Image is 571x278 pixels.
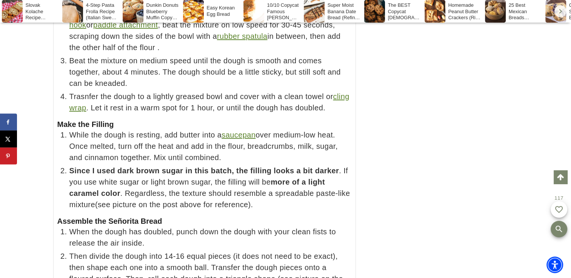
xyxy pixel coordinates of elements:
span: Make the Filling [57,120,114,128]
strong: more of a light caramel color [69,178,325,197]
strong: Since I used dark brown sugar in this batch, the filling looks a bit darker [69,166,339,175]
span: While the dough is resting, add butter into a over medium-low heat. Once melted, turn off the hea... [69,129,352,163]
span: When the dough has doubled, punch down the dough with your clean fists to release the air inside. [69,226,352,249]
a: saucepan [222,131,255,139]
a: paddle attachment [93,21,158,29]
span: Beat the mixture on medium speed until the dough is smooth and comes together, about 4 minutes. T... [69,55,352,89]
span: . If you use white sugar or light brown sugar, the filling will be . Regardless, the texture shou... [69,165,352,210]
a: Scroll to top [554,170,567,184]
a: dough hook [69,9,339,29]
a: cling wrap [69,92,349,112]
span: Add the egg, butter, salt, rest of the sugar, and half of the flour. Using a or , beat the mixtur... [69,8,352,53]
a: rubber spatula [217,32,267,40]
span: Trasnfer the dough to a lightly greased bowl and cover with a clean towel or . Let it rest in a w... [69,91,352,113]
span: Assemble the Señorita Bread [57,217,162,225]
div: Accessibility Menu [546,257,563,273]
